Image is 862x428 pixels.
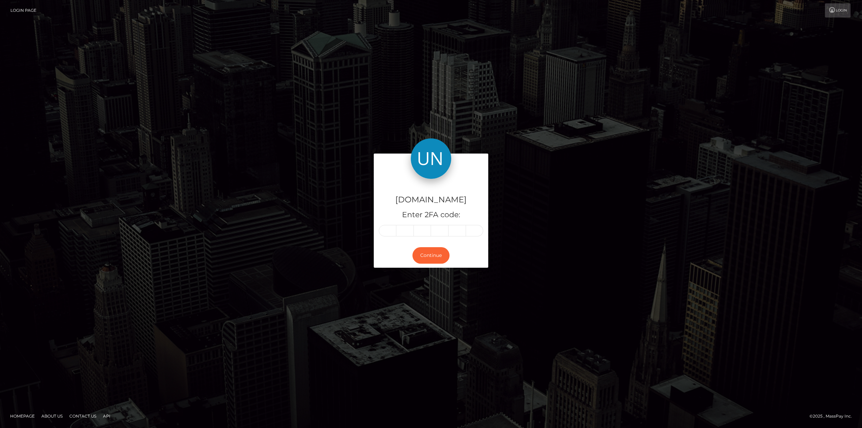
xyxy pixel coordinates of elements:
[825,3,851,18] a: Login
[411,138,451,179] img: Unlockt.me
[39,411,65,421] a: About Us
[379,194,483,206] h4: [DOMAIN_NAME]
[7,411,37,421] a: Homepage
[379,210,483,220] h5: Enter 2FA code:
[100,411,113,421] a: API
[10,3,36,18] a: Login Page
[412,247,450,264] button: Continue
[809,413,857,420] div: © 2025 , MassPay Inc.
[67,411,99,421] a: Contact Us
